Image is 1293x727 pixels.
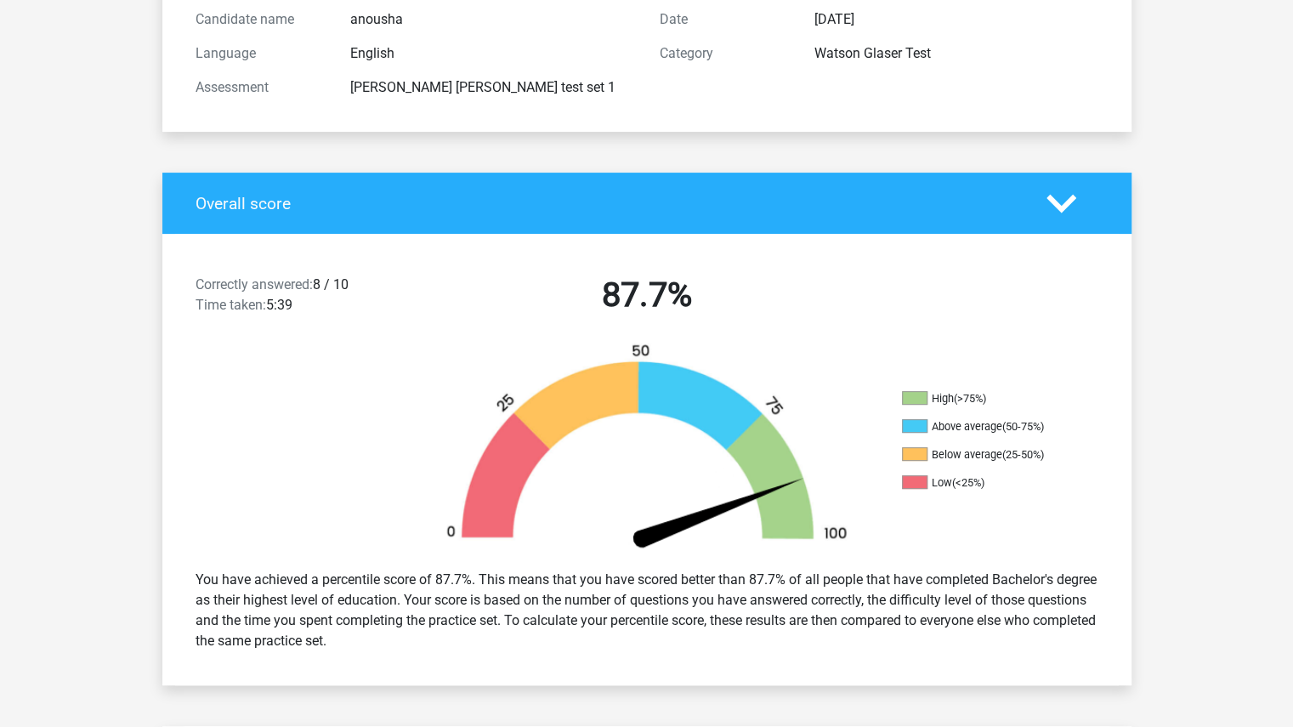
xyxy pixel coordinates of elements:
[1002,420,1044,433] div: (50-75%)
[902,447,1072,463] li: Below average
[196,297,266,313] span: Time taken:
[337,43,647,64] div: English
[952,476,984,489] div: (<25%)
[196,276,313,293] span: Correctly answered:
[1002,448,1044,461] div: (25-50%)
[417,343,876,556] img: 88.3ef8f83e0fc4.png
[954,392,986,405] div: (>75%)
[183,9,337,30] div: Candidate name
[183,563,1111,658] div: You have achieved a percentile score of 87.7%. This means that you have scored better than 87.7% ...
[183,77,337,98] div: Assessment
[196,194,1021,213] h4: Overall score
[902,419,1072,434] li: Above average
[902,475,1072,491] li: Low
[647,9,802,30] div: Date
[428,275,866,315] h2: 87.7%
[647,43,802,64] div: Category
[183,275,415,322] div: 8 / 10 5:39
[802,9,1111,30] div: [DATE]
[337,77,647,98] div: [PERSON_NAME] [PERSON_NAME] test set 1
[337,9,647,30] div: anousha
[802,43,1111,64] div: Watson Glaser Test
[902,391,1072,406] li: High
[183,43,337,64] div: Language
